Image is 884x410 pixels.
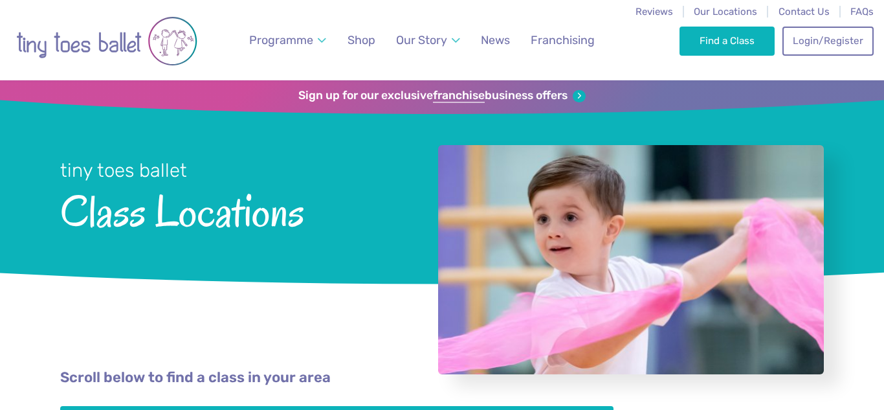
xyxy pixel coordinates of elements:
[298,89,585,103] a: Sign up for our exclusivefranchisebusiness offers
[481,33,510,47] span: News
[342,26,381,55] a: Shop
[249,33,313,47] span: Programme
[60,368,824,388] p: Scroll below to find a class in your area
[694,6,757,17] a: Our Locations
[680,27,775,55] a: Find a Class
[525,26,601,55] a: Franchising
[16,8,197,74] img: tiny toes ballet
[433,89,485,103] strong: franchise
[396,33,447,47] span: Our Story
[390,26,467,55] a: Our Story
[475,26,516,55] a: News
[779,6,830,17] a: Contact Us
[531,33,595,47] span: Franchising
[60,159,187,181] small: tiny toes ballet
[243,26,333,55] a: Programme
[635,6,673,17] a: Reviews
[850,6,874,17] a: FAQs
[60,183,404,236] span: Class Locations
[348,33,375,47] span: Shop
[782,27,873,55] a: Login/Register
